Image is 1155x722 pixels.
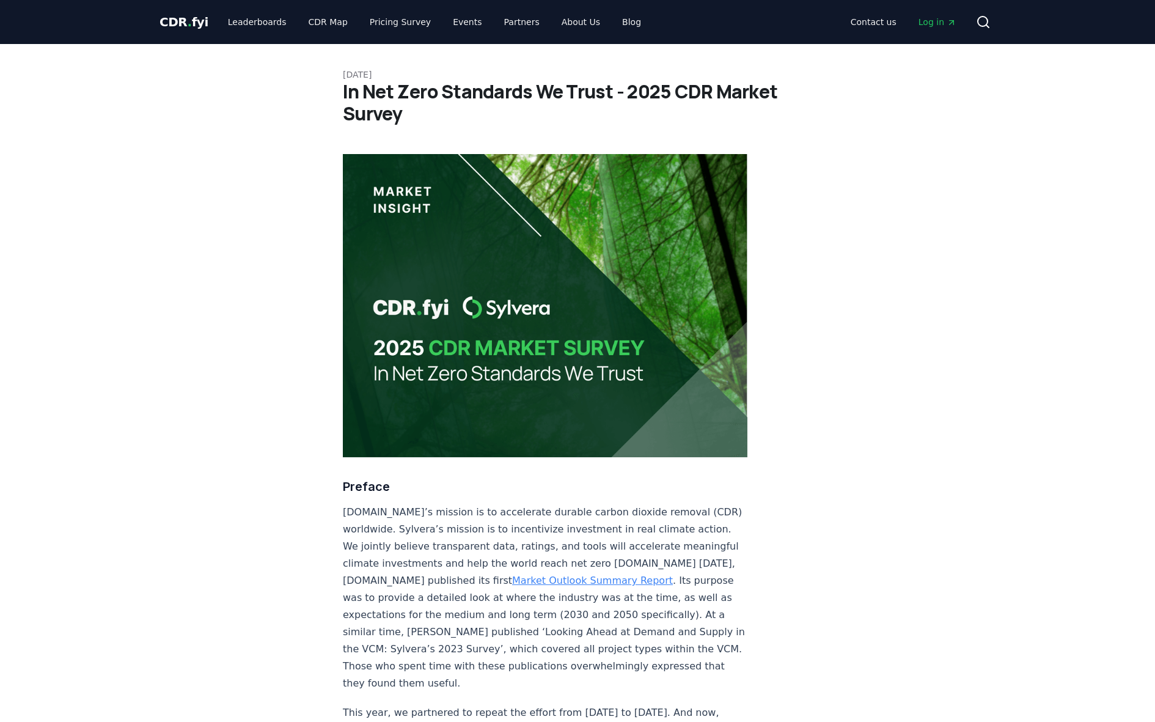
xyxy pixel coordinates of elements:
[343,68,812,81] p: [DATE]
[343,154,747,457] img: blog post image
[343,477,747,496] h3: Preface
[841,11,906,33] a: Contact us
[909,11,966,33] a: Log in
[494,11,549,33] a: Partners
[443,11,491,33] a: Events
[218,11,651,33] nav: Main
[343,81,812,125] h1: In Net Zero Standards We Trust - 2025 CDR Market Survey
[299,11,358,33] a: CDR Map
[512,575,673,586] a: Market Outlook Summary Report
[360,11,441,33] a: Pricing Survey
[218,11,296,33] a: Leaderboards
[919,16,956,28] span: Log in
[188,15,192,29] span: .
[159,13,208,31] a: CDR.fyi
[612,11,651,33] a: Blog
[841,11,966,33] nav: Main
[552,11,610,33] a: About Us
[159,15,208,29] span: CDR fyi
[343,504,747,692] p: [DOMAIN_NAME]’s mission is to accelerate durable carbon dioxide removal (CDR) worldwide. Sylvera’...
